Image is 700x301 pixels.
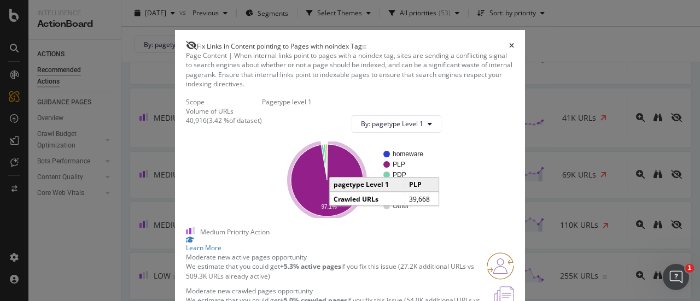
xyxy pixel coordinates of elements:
div: When internal links point to pages with a noindex tag, sites are sending a conflicting signal to ... [186,51,514,88]
a: Learn More [186,237,514,252]
div: eye-slash [186,41,197,50]
text: PDP [393,171,406,179]
div: times [509,41,514,51]
span: Medium Priority Action [200,227,270,237]
img: Equal [362,45,366,49]
span: 1 [685,264,694,273]
text: PLP [393,161,405,168]
text: 97.1% [321,204,336,210]
p: We estimate that you could get if you fix this issue (27.2K additional URLs vs 509.3K URLs alread... [186,262,487,280]
div: Volume of URLs [186,107,262,116]
img: RO06QsNG.png [487,252,514,280]
span: By: pagetype Level 1 [361,119,423,128]
span: Fix Links in Content pointing to Pages with noindex Tag [197,42,362,51]
text: Sets [393,192,406,199]
strong: +5.3% active pages [280,262,341,271]
div: ( 3.42 % of dataset ) [207,116,262,125]
text: Style-guide [393,181,425,189]
div: Learn More [186,243,514,252]
text: Other [393,202,409,210]
div: 40,916 [186,116,207,125]
iframe: Intercom live chat [663,264,689,290]
svg: A chart. [271,141,441,218]
button: By: pagetype Level 1 [352,115,441,133]
span: | [229,51,232,60]
text: homeware [393,150,423,158]
div: Scope [186,97,262,107]
span: Page Content [186,51,227,60]
div: Moderate new active pages opportunity [186,252,487,262]
div: Moderate new crawled pages opportunity [186,286,494,296]
div: Pagetype level 1 [262,97,450,107]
